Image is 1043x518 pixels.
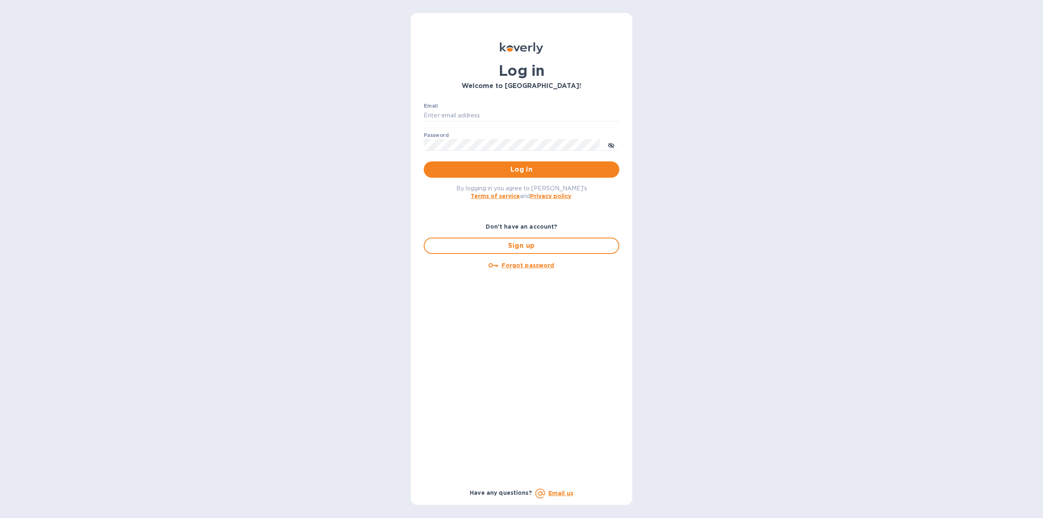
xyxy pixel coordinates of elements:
h1: Log in [424,62,619,79]
button: toggle password visibility [603,137,619,153]
input: Enter email address [424,110,619,122]
button: Sign up [424,238,619,254]
a: Privacy policy [530,193,571,199]
b: Have any questions? [470,489,532,496]
span: By logging in you agree to [PERSON_NAME]'s and . [456,185,587,199]
label: Email [424,104,438,108]
button: Log in [424,161,619,178]
img: Koverly [500,42,543,54]
b: Don't have an account? [486,223,558,230]
h3: Welcome to [GEOGRAPHIC_DATA]! [424,82,619,90]
span: Sign up [431,241,612,251]
u: Forgot password [502,262,554,269]
a: Terms of service [471,193,520,199]
span: Log in [430,165,613,174]
label: Password [424,133,449,138]
a: Email us [548,490,573,496]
